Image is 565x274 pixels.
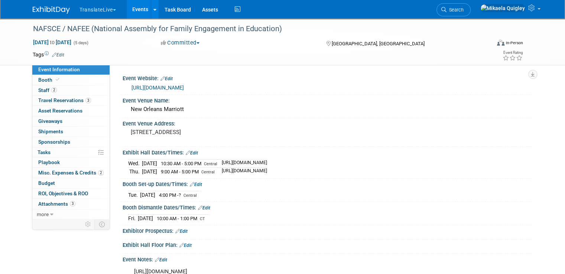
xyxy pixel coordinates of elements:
td: Personalize Event Tab Strip [82,219,95,229]
span: Misc. Expenses & Credits [38,170,104,176]
a: Playbook [32,157,110,167]
span: Staff [38,87,57,93]
div: Booth Dismantle Dates/Times: [123,202,532,212]
div: New Orleans Marriott [128,104,527,115]
a: Edit [186,150,198,156]
a: more [32,209,110,219]
a: Edit [198,205,210,211]
span: 9:00 AM - 5:00 PM [161,169,199,174]
a: Edit [52,52,64,58]
div: Exhibit Hall Floor Plan: [123,239,532,249]
span: 10:30 AM - 5:00 PM [161,161,201,166]
span: 3 [85,98,91,103]
a: Tasks [32,147,110,157]
span: ROI, Objectives & ROO [38,190,88,196]
td: [DATE] [142,160,157,168]
a: ROI, Objectives & ROO [32,189,110,199]
span: Shipments [38,128,63,134]
td: [URL][DOMAIN_NAME] [217,160,267,168]
img: Format-Inperson.png [497,40,504,46]
div: In-Person [506,40,523,46]
a: Giveaways [32,116,110,126]
div: Event Notes: [123,254,532,264]
span: Attachments [38,201,75,207]
span: Tasks [38,149,51,155]
a: Sponsorships [32,137,110,147]
a: Booth [32,75,110,85]
span: Event Information [38,66,80,72]
button: Committed [158,39,202,47]
div: Booth Set-up Dates/Times: [123,179,532,188]
div: Event Venue Name: [123,95,532,104]
td: [URL][DOMAIN_NAME] [217,168,267,176]
a: Search [436,3,471,16]
span: Playbook [38,159,60,165]
span: Central [204,162,217,166]
span: Giveaways [38,118,62,124]
a: Asset Reservations [32,106,110,116]
td: [DATE] [142,168,157,176]
a: Edit [190,182,202,187]
div: Exhibit Hall Dates/Times: [123,147,532,157]
td: Fri. [128,215,138,222]
span: Central [184,193,197,198]
span: 4:00 PM - [159,192,182,198]
span: Asset Reservations [38,108,82,114]
span: [DATE] [DATE] [33,39,72,46]
span: Travel Reservations [38,97,91,103]
td: Tue. [128,191,140,199]
span: Sponsorships [38,139,70,145]
img: Mikaela Quigley [480,4,525,12]
a: Edit [160,76,173,81]
a: Edit [175,229,188,234]
a: Shipments [32,127,110,137]
td: Thu. [128,168,142,176]
span: more [37,211,49,217]
span: Search [447,7,464,13]
pre: [STREET_ADDRESS] [131,129,285,136]
a: Staff2 [32,85,110,95]
span: 3 [70,201,75,206]
div: Event Format [451,39,523,50]
td: Tags [33,51,64,58]
a: Misc. Expenses & Credits2 [32,168,110,178]
a: Edit [155,257,167,262]
img: ExhibitDay [33,6,70,14]
div: Event Website: [123,73,532,82]
a: Travel Reservations3 [32,95,110,105]
span: 2 [98,170,104,176]
div: NAFSCE / NAFEE (National Assembly for Family Engagement in Education) [30,22,481,36]
td: Wed. [128,160,142,168]
a: Event Information [32,65,110,75]
span: 2 [51,87,57,93]
span: to [49,39,56,45]
span: Central [201,170,215,174]
a: Attachments3 [32,199,110,209]
span: 10:00 AM - 1:00 PM [157,216,197,221]
span: ? [179,192,181,198]
a: Edit [179,243,192,248]
span: (5 days) [73,40,88,45]
td: [DATE] [138,215,153,222]
i: Booth reservation complete [56,78,59,82]
span: [GEOGRAPHIC_DATA], [GEOGRAPHIC_DATA] [332,41,425,46]
span: Booth [38,77,61,83]
td: Toggle Event Tabs [95,219,110,229]
span: CT [200,216,205,221]
a: Budget [32,178,110,188]
div: Event Rating [503,51,523,55]
a: [URL][DOMAIN_NAME] [131,85,184,91]
span: Budget [38,180,55,186]
div: Event Venue Address: [123,118,532,127]
td: [DATE] [140,191,155,199]
div: Exhibitor Prospectus: [123,225,532,235]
